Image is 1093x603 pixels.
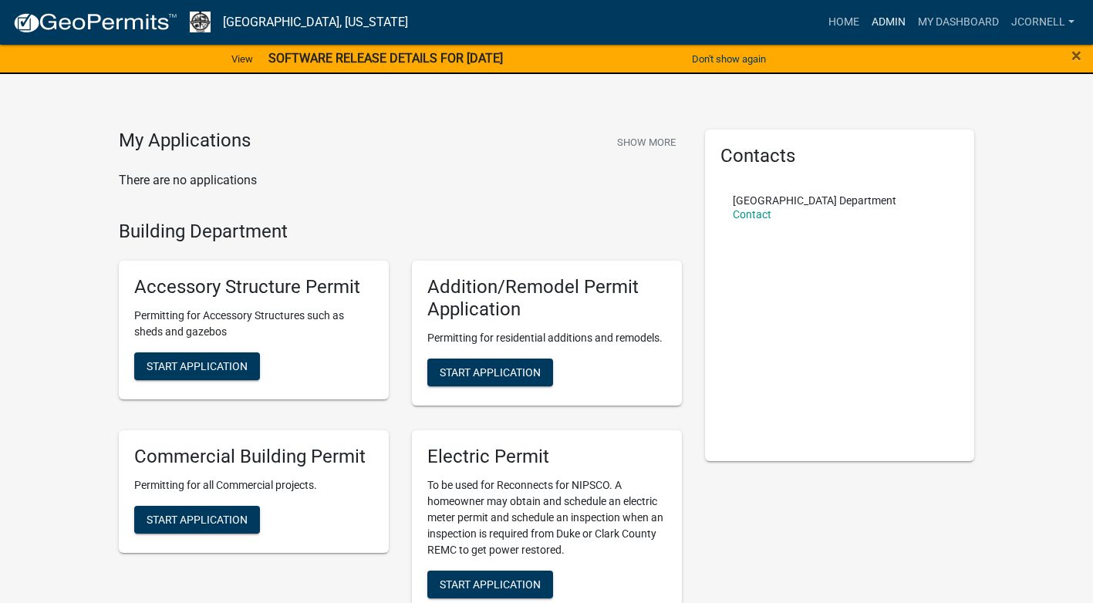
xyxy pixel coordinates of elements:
[427,330,666,346] p: Permitting for residential additions and remodels.
[134,477,373,494] p: Permitting for all Commercial projects.
[427,276,666,321] h5: Addition/Remodel Permit Application
[427,477,666,558] p: To be used for Reconnects for NIPSCO. A homeowner may obtain and schedule an electric meter permi...
[1071,45,1081,66] span: ×
[1005,8,1081,37] a: jcornell
[912,8,1005,37] a: My Dashboard
[440,578,541,590] span: Start Application
[720,145,960,167] h5: Contacts
[119,171,682,190] p: There are no applications
[865,8,912,37] a: Admin
[147,513,248,525] span: Start Application
[134,506,260,534] button: Start Application
[119,130,251,153] h4: My Applications
[225,46,259,72] a: View
[268,51,503,66] strong: SOFTWARE RELEASE DETAILS FOR [DATE]
[733,208,771,221] a: Contact
[190,12,211,32] img: Newton County, Indiana
[427,359,553,386] button: Start Application
[134,276,373,298] h5: Accessory Structure Permit
[147,360,248,372] span: Start Application
[733,195,896,206] p: [GEOGRAPHIC_DATA] Department
[440,366,541,378] span: Start Application
[686,46,772,72] button: Don't show again
[134,352,260,380] button: Start Application
[427,446,666,468] h5: Electric Permit
[822,8,865,37] a: Home
[223,9,408,35] a: [GEOGRAPHIC_DATA], [US_STATE]
[611,130,682,155] button: Show More
[134,446,373,468] h5: Commercial Building Permit
[427,571,553,598] button: Start Application
[1071,46,1081,65] button: Close
[134,308,373,340] p: Permitting for Accessory Structures such as sheds and gazebos
[119,221,682,243] h4: Building Department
